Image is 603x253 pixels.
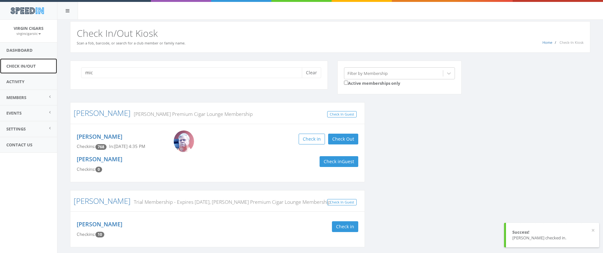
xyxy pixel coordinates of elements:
span: Contact Us [6,142,32,148]
span: Checkins: [77,231,95,237]
a: [PERSON_NAME] [74,108,131,118]
img: Big_Mike.jpg [174,130,194,152]
a: [PERSON_NAME] [77,133,122,140]
span: Settings [6,126,26,132]
span: Checkins: [77,166,95,172]
input: Active memberships only [344,81,348,85]
a: [PERSON_NAME] [74,196,131,206]
div: Filter by Membership [347,70,388,76]
a: [PERSON_NAME] [77,155,122,163]
span: Checkin count [95,144,107,150]
a: Check In Guest [327,111,357,118]
a: Home [542,40,552,45]
button: Check inGuest [320,156,358,167]
img: speedin_logo.png [7,5,47,17]
input: Search a name to check in [81,67,307,78]
button: Check Out [328,134,358,144]
button: Check in [332,221,358,232]
div: [PERSON_NAME] checked in. [512,235,593,241]
span: Checkins: [77,143,95,149]
a: virgincigarsllc [16,30,41,36]
span: Check-In Kiosk [560,40,584,45]
button: Clear [302,67,321,78]
span: Virgin Cigars [14,25,43,31]
a: Check In Guest [327,199,357,206]
button: × [591,227,595,234]
a: [PERSON_NAME] [77,220,122,228]
span: Checkin count [95,232,104,237]
div: Success! [512,229,593,235]
small: [PERSON_NAME] Premium Cigar Lounge Membership [131,110,253,117]
small: virgincigarsllc [16,31,41,36]
span: Checkin count [95,167,102,172]
small: Trial Membership - Expires [DATE], [PERSON_NAME] Premium Cigar Lounge Membership [131,198,331,205]
label: Active memberships only [344,79,400,86]
h2: Check In/Out Kiosk [77,28,584,38]
span: Guest [342,158,354,164]
span: In: [DATE] 4:35 PM [109,143,145,149]
span: Members [6,95,26,100]
span: Events [6,110,22,116]
button: Check in [299,134,325,144]
small: Scan a fob, barcode, or search for a club member or family name. [77,41,185,45]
